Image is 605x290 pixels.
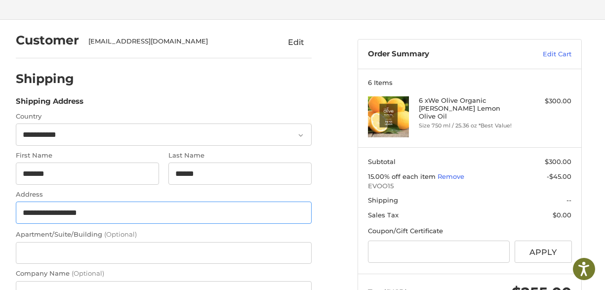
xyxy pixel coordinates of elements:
input: Gift Certificate or Coupon Code [368,241,510,263]
span: Subtotal [368,158,396,166]
button: Apply [515,241,572,263]
h2: Customer [16,33,79,48]
span: Sales Tax [368,211,399,219]
small: (Optional) [104,230,137,238]
label: Last Name [168,151,312,161]
h3: Order Summary [368,49,507,59]
label: Address [16,190,312,200]
span: $0.00 [553,211,572,219]
h3: 6 Items [368,79,572,86]
div: $300.00 [521,96,571,106]
a: Remove [438,172,464,180]
span: -- [567,196,572,204]
label: Company Name [16,269,312,279]
div: [EMAIL_ADDRESS][DOMAIN_NAME] [89,37,261,46]
label: First Name [16,151,159,161]
h2: Shipping [16,71,74,86]
legend: Shipping Address [16,96,83,112]
p: We're away right now. Please check back later! [14,15,112,23]
div: Coupon/Gift Certificate [368,226,572,236]
label: Country [16,112,312,122]
h4: 6 x We Olive Organic [PERSON_NAME] Lemon Olive Oil [419,96,519,121]
span: -$45.00 [547,172,572,180]
a: Edit Cart [507,49,572,59]
span: $300.00 [545,158,572,166]
li: Size 750 ml / 25.36 oz *Best Value! [419,122,519,130]
button: Open LiveChat chat widget [114,13,125,25]
span: 15.00% off each item [368,172,438,180]
small: (Optional) [72,269,104,277]
label: Apartment/Suite/Building [16,230,312,240]
span: EVOO15 [368,181,572,191]
button: Edit [280,34,312,50]
span: Shipping [368,196,398,204]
